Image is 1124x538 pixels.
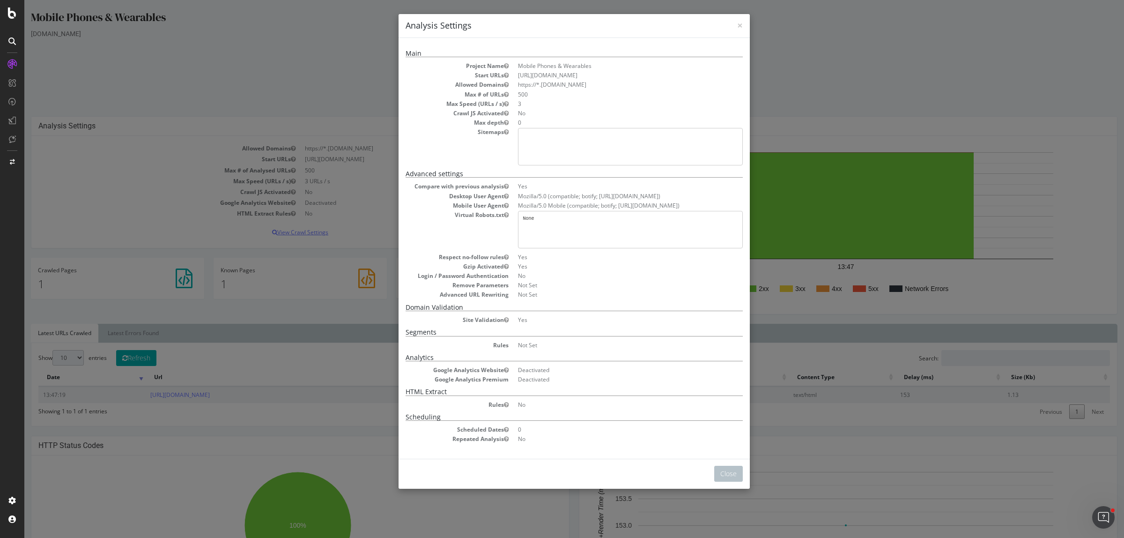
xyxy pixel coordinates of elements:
dt: Allowed Domains [381,81,484,89]
dd: Yes [494,182,718,190]
dd: Yes [494,316,718,324]
h5: HTML Extract [381,388,718,396]
dd: Mozilla/5.0 (compatible; botify; [URL][DOMAIN_NAME]) [494,192,718,200]
dd: Not Set [494,291,718,299]
dd: Yes [494,262,718,270]
dd: 0 [494,119,718,127]
h5: Main [381,50,718,57]
dd: Not Set [494,341,718,349]
dd: Mozilla/5.0 Mobile (compatible; botify; [URL][DOMAIN_NAME]) [494,202,718,209]
span: × [713,19,718,32]
dt: Project Name [381,62,484,70]
dd: Not Set [494,281,718,289]
dd: No [494,109,718,117]
dt: Google Analytics Website [381,366,484,374]
dt: Crawl JS Activated [381,109,484,117]
dd: No [494,272,718,280]
h5: Advanced settings [381,170,718,178]
li: https://*.[DOMAIN_NAME] [494,81,718,89]
dd: 3 [494,100,718,108]
dt: Mobile User Agent [381,202,484,209]
dt: Max # of URLs [381,90,484,98]
dd: Yes [494,253,718,261]
dd: No [494,401,718,409]
dt: Scheduled Dates [381,426,484,433]
dt: Remove Parameters [381,281,484,289]
dd: No [494,435,718,443]
dt: Max depth [381,119,484,127]
dt: Gzip Activated [381,262,484,270]
dt: Respect no-follow rules [381,253,484,261]
button: Close [690,466,718,482]
h5: Domain Validation [381,304,718,311]
dt: Max Speed (URLs / s) [381,100,484,108]
dt: Sitemaps [381,128,484,136]
iframe: Intercom live chat [1092,506,1115,529]
dt: Desktop User Agent [381,192,484,200]
pre: None [494,211,718,248]
dt: Repeated Analysis [381,435,484,443]
dt: Site Validation [381,316,484,324]
dt: Advanced URL Rewriting [381,291,484,299]
h5: Segments [381,329,718,336]
dd: [URL][DOMAIN_NAME] [494,71,718,79]
dt: Rules [381,401,484,409]
dt: Start URLs [381,71,484,79]
dt: Google Analytics Premium [381,375,484,383]
dt: Compare with previous analysis [381,182,484,190]
dd: Deactivated [494,366,718,374]
dd: Deactivated [494,375,718,383]
dd: 500 [494,90,718,98]
dt: Virtual Robots.txt [381,211,484,219]
h5: Analytics [381,354,718,361]
dd: 0 [494,426,718,433]
dd: Mobile Phones & Wearables [494,62,718,70]
h5: Scheduling [381,413,718,421]
h4: Analysis Settings [381,20,718,32]
dt: Login / Password Authentication [381,272,484,280]
dt: Rules [381,341,484,349]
